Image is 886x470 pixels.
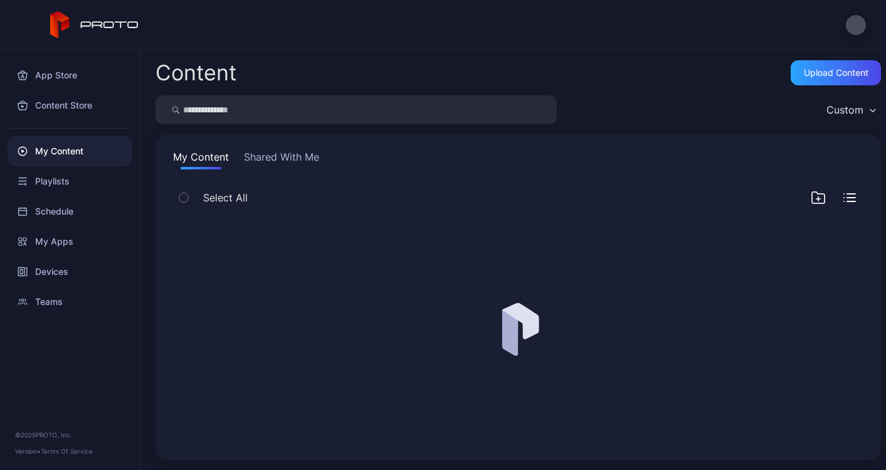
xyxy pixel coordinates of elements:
[15,447,41,455] span: Version •
[41,447,93,455] a: Terms Of Service
[171,149,231,169] button: My Content
[791,60,881,85] button: Upload Content
[15,430,125,440] div: © 2025 PROTO, Inc.
[804,68,868,78] div: Upload Content
[241,149,322,169] button: Shared With Me
[8,90,132,120] a: Content Store
[820,95,881,124] button: Custom
[826,104,863,116] div: Custom
[203,190,248,205] span: Select All
[8,227,132,257] a: My Apps
[8,166,132,196] a: Playlists
[8,60,132,90] a: App Store
[156,62,236,83] div: Content
[8,196,132,227] a: Schedule
[8,136,132,166] a: My Content
[8,287,132,317] a: Teams
[8,257,132,287] a: Devices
